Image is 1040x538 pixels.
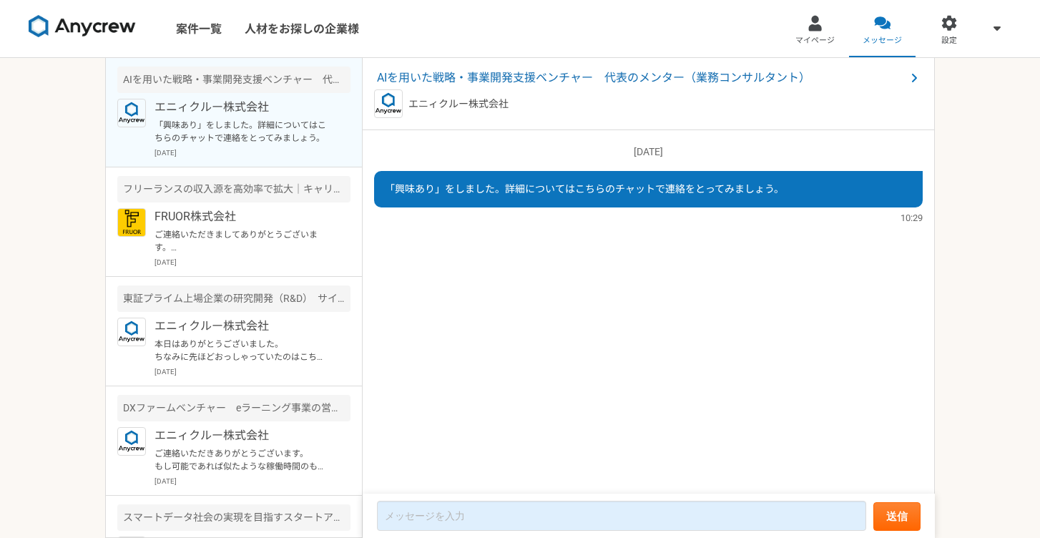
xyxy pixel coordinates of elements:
p: ご連絡いただきありがとうございます。 もし可能であれば似たような稼働時間のものがあればご案内いただけますと幸いです。 何卒宜しくお願い申し上げます。 [154,447,331,473]
p: [DATE] [154,476,350,486]
div: 東証プライム上場企業の研究開発（R&D） サイエンスメンバー [117,285,350,312]
p: エニィクルー株式会社 [154,99,331,116]
span: メッセージ [863,35,902,47]
img: FRUOR%E3%83%AD%E3%82%B3%E3%82%99.png [117,208,146,237]
div: スマートデータ社会の実現を目指すスタートアップ カスタマーサクセス [117,504,350,531]
p: エニィクルー株式会社 [154,427,331,444]
p: 「興味あり」をしました。詳細についてはこちらのチャットで連絡をとってみましょう。 [154,119,331,145]
span: 「興味あり」をしました。詳細についてはこちらのチャットで連絡をとってみましょう。 [385,183,784,195]
div: AIを用いた戦略・事業開発支援ベンチャー 代表のメンター（業務コンサルタント） [117,67,350,93]
p: FRUOR株式会社 [154,208,331,225]
button: 送信 [873,502,921,531]
span: マイページ [795,35,835,47]
p: [DATE] [154,257,350,268]
p: エニィクルー株式会社 [408,97,509,112]
p: エニィクルー株式会社 [154,318,331,335]
span: AIを用いた戦略・事業開発支援ベンチャー 代表のメンター（業務コンサルタント） [377,69,906,87]
img: logo_text_blue_01.png [117,427,146,456]
div: DXファームベンチャー eラーニング事業の営業業務（講師の獲得や稼働サポート） [117,395,350,421]
span: 10:29 [901,211,923,225]
p: [DATE] [154,147,350,158]
img: 8DqYSo04kwAAAAASUVORK5CYII= [29,15,136,38]
p: 本日はありがとうございました。 ちなみに先ほどおっしゃっていたのはこちらですか？ [URL][DOMAIN_NAME] [154,338,331,363]
img: logo_text_blue_01.png [117,99,146,127]
p: ご連絡いただきましてありがとうございます。 キャリアアドバイザーの資格を持っていないのですが、業務可能でしょうか？ 顧客折衝の経験は積んでおり、クライアントの希望に寄り添った提案はできると考えて... [154,228,331,254]
p: [DATE] [374,145,923,160]
div: フリーランスの収入源を高効率で拡大｜キャリアアドバイザー（完全リモート） [117,176,350,202]
img: logo_text_blue_01.png [117,318,146,346]
p: [DATE] [154,366,350,377]
span: 設定 [941,35,957,47]
img: logo_text_blue_01.png [374,89,403,118]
